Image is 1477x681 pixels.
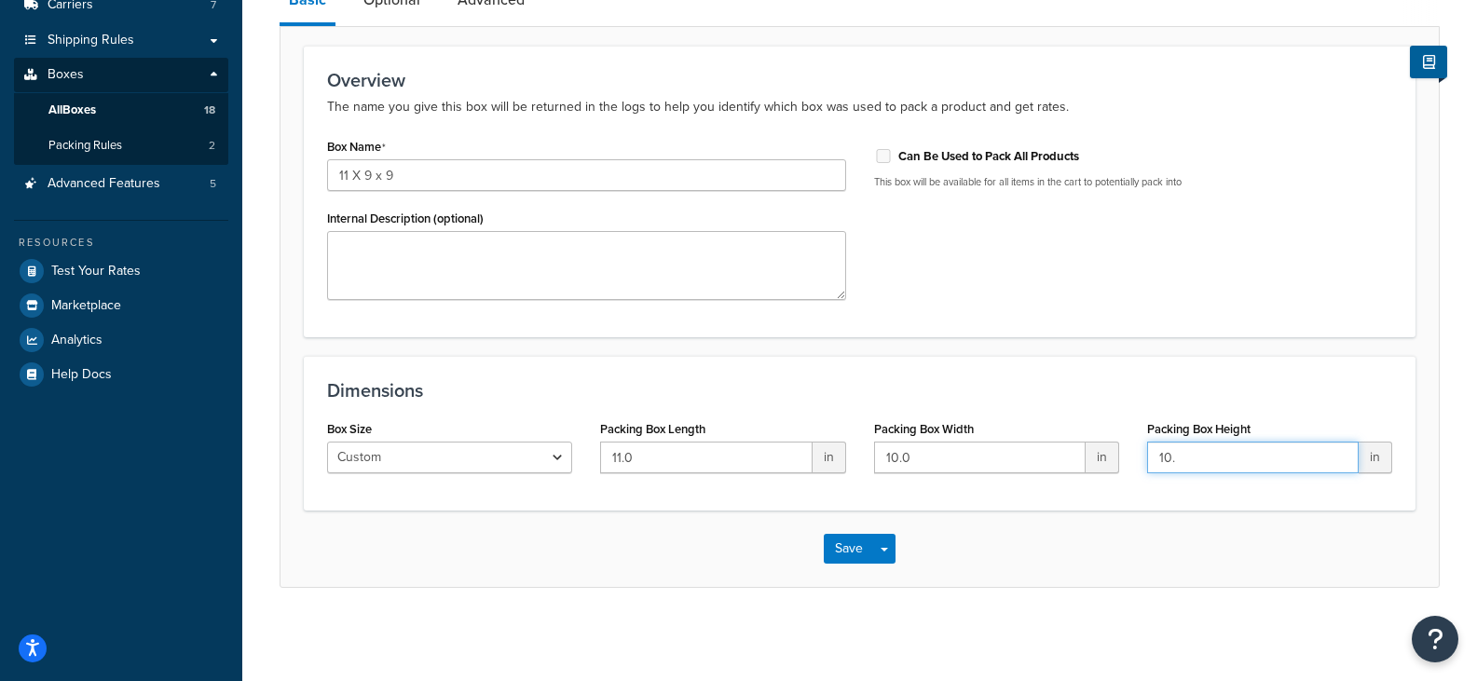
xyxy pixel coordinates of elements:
span: Boxes [48,67,84,83]
a: Advanced Features5 [14,167,228,201]
label: Can Be Used to Pack All Products [898,148,1079,165]
h3: Overview [327,70,1392,90]
label: Internal Description (optional) [327,211,484,225]
a: Shipping Rules [14,23,228,58]
span: Test Your Rates [51,264,141,279]
span: 18 [204,102,215,118]
div: Resources [14,235,228,251]
span: in [1359,442,1392,473]
li: Packing Rules [14,129,228,163]
label: Box Name [327,140,386,155]
label: Packing Box Height [1147,422,1251,436]
a: Packing Rules2 [14,129,228,163]
span: Analytics [51,333,103,348]
span: 5 [210,176,216,192]
span: Advanced Features [48,176,160,192]
span: Help Docs [51,367,112,383]
a: Marketplace [14,289,228,322]
a: Help Docs [14,358,228,391]
p: The name you give this box will be returned in the logs to help you identify which box was used t... [327,96,1392,118]
span: Shipping Rules [48,33,134,48]
span: Packing Rules [48,138,122,154]
a: Analytics [14,323,228,357]
span: Marketplace [51,298,121,314]
button: Open Resource Center [1412,616,1458,662]
span: in [1086,442,1119,473]
label: Box Size [327,422,372,436]
li: Advanced Features [14,167,228,201]
label: Packing Box Width [874,422,974,436]
a: Test Your Rates [14,254,228,288]
span: in [813,442,846,473]
input: This option can't be selected because the box is assigned to a dimensional rule [874,149,893,163]
button: Show Help Docs [1410,46,1447,78]
a: Boxes [14,58,228,92]
label: Packing Box Length [600,422,705,436]
p: This box will be available for all items in the cart to potentially pack into [874,175,1393,189]
span: 2 [209,138,215,154]
span: All Boxes [48,102,96,118]
a: AllBoxes18 [14,93,228,128]
button: Save [824,534,874,564]
li: Boxes [14,58,228,164]
h3: Dimensions [327,380,1392,401]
